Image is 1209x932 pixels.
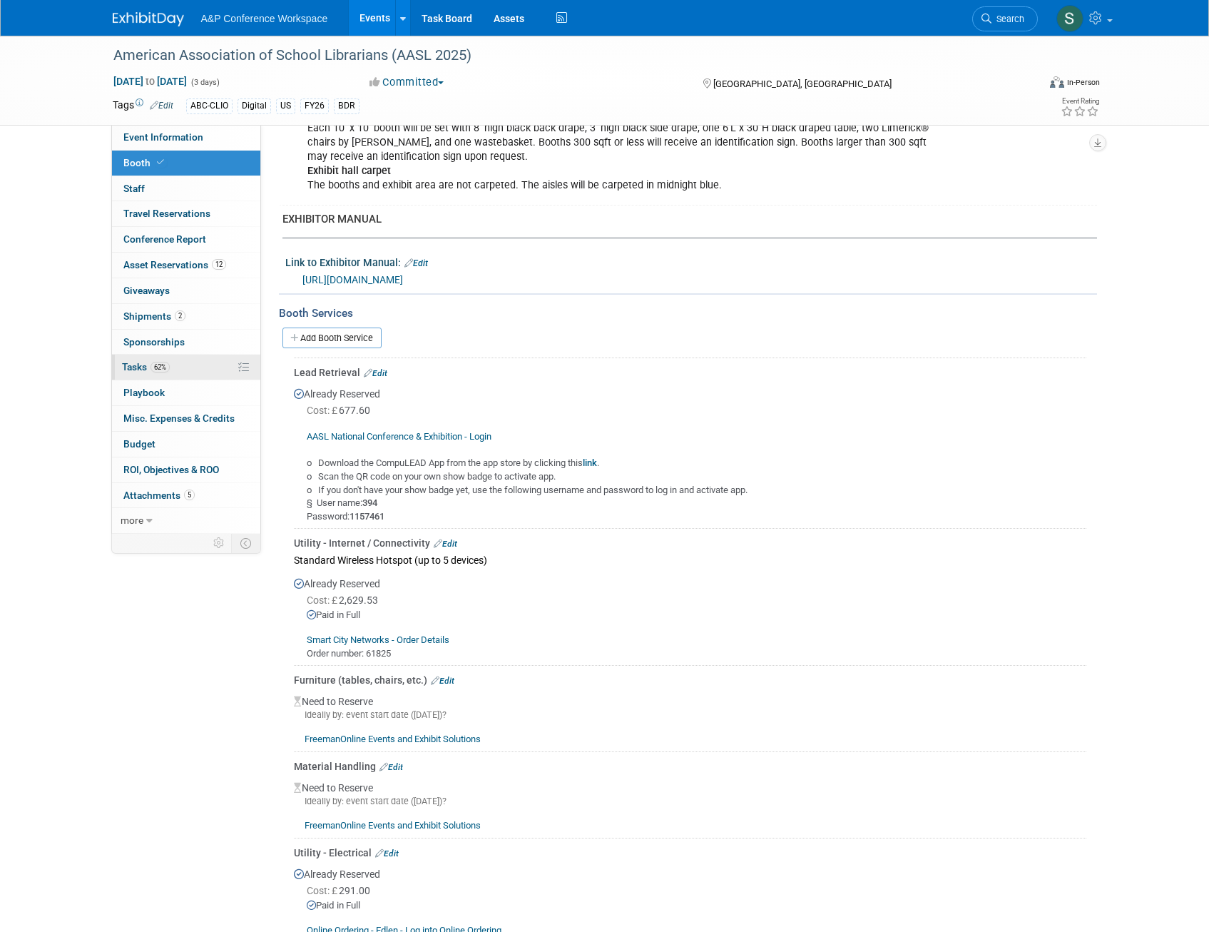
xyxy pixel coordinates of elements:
[294,687,1086,746] div: Need to Reserve
[123,464,219,475] span: ROI, Objectives & ROO
[112,176,260,201] a: Staff
[294,795,1086,808] div: Ideally by: event start date ([DATE])?
[123,336,185,348] span: Sponsorships
[201,13,328,24] span: A&P Conference Workspace
[991,14,1024,24] span: Search
[294,365,1086,380] div: Lead Retrieval
[294,380,1086,523] div: Already Reserved
[282,328,382,348] a: Add Booth Service
[123,438,155,450] span: Budget
[1061,98,1099,105] div: Event Rating
[362,497,377,508] b: 394
[364,368,387,378] a: Edit
[231,534,260,552] td: Toggle Event Tabs
[112,355,260,380] a: Tasks62%
[123,285,170,296] span: Giveaways
[112,508,260,533] a: more
[112,380,260,405] a: Playbook
[307,609,1086,622] div: Paid in Full
[112,151,260,176] a: Booth
[713,78,892,89] span: [GEOGRAPHIC_DATA], [GEOGRAPHIC_DATA]
[184,490,195,500] span: 5
[350,511,384,522] b: 1157461
[207,534,232,552] td: Personalize Event Tab Strip
[282,212,1086,227] div: EXHIBITOR MANUAL
[294,536,1086,550] div: Utility - Internet / Connectivity
[294,673,1086,687] div: Furniture (tables, chairs, etc.)
[294,569,1086,660] div: Already Reserved
[307,594,384,606] span: 2,629.53
[307,899,1086,913] div: Paid in Full
[305,820,481,831] a: FreemanOnline Events and Exhibit Solutions
[334,98,359,113] div: BDR
[113,75,188,88] span: [DATE] [DATE]
[364,75,449,90] button: Committed
[123,387,165,398] span: Playbook
[143,76,157,87] span: to
[431,676,454,686] a: Edit
[972,6,1038,31] a: Search
[112,125,260,150] a: Event Information
[157,158,164,166] i: Booth reservation complete
[123,233,206,245] span: Conference Report
[307,634,449,645] a: Smart City Networks - Order Details
[294,774,1086,833] div: Need to Reserve
[123,208,210,219] span: Travel Reservations
[294,622,1086,660] div: Order number: 61825
[307,165,391,177] b: Exhibit hall carpet
[954,74,1101,96] div: Event Format
[300,98,329,113] div: FY26
[379,762,403,772] a: Edit
[112,457,260,482] a: ROI, Objectives & ROO
[112,278,260,303] a: Giveaways
[434,539,457,549] a: Edit
[1056,5,1083,32] img: Samantha Klein
[294,709,1086,721] div: Ideally by: event start date ([DATE])?
[123,490,195,501] span: Attachments
[1050,76,1064,88] img: Format-Inperson.png
[302,274,403,285] a: [URL][DOMAIN_NAME]
[112,432,260,457] a: Budget
[583,457,597,468] a: link
[375,849,399,858] a: Edit
[123,259,226,270] span: Asset Reservations
[305,734,481,744] a: FreemanOnline Events and Exhibit Solutions
[112,406,260,431] a: Misc. Expenses & Credits
[294,419,1086,523] div: o Download the CompuLEAD App from the app store by clicking this . o Scan the QR code on your own...
[108,43,1016,69] div: American Association of School Librarians (AASL 2025)
[112,483,260,508] a: Attachments5
[307,594,339,606] span: Cost: £
[122,361,170,373] span: Tasks
[238,98,271,113] div: Digital
[113,12,184,26] img: ExhibitDay
[112,304,260,329] a: Shipments2
[151,362,170,373] span: 62%
[175,310,185,321] span: 2
[186,98,233,113] div: ABC-CLIO
[307,405,339,416] span: Cost: £
[123,157,167,168] span: Booth
[190,78,220,87] span: (3 days)
[150,101,173,111] a: Edit
[297,100,940,200] div: Each 10' x 10' booth will be set with 8' high black back drape, 3' high black side drape, one 6'L...
[212,259,226,270] span: 12
[307,885,376,896] span: 291.00
[123,131,203,143] span: Event Information
[113,98,173,114] td: Tags
[307,431,491,442] a: AASL National Conference & Exhibition - Login
[1066,77,1100,88] div: In-Person
[112,253,260,278] a: Asset Reservations12
[279,305,1097,321] div: Booth Services
[294,846,1086,860] div: Utility - Electrical
[112,201,260,226] a: Travel Reservations
[307,405,376,416] span: 677.60
[294,550,1086,569] div: Standard Wireless Hotspot (up to 5 devices)
[285,252,1097,270] div: Link to Exhibitor Manual:
[123,310,185,322] span: Shipments
[112,227,260,252] a: Conference Report
[121,515,143,526] span: more
[404,258,428,268] a: Edit
[112,330,260,355] a: Sponsorships
[123,412,235,424] span: Misc. Expenses & Credits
